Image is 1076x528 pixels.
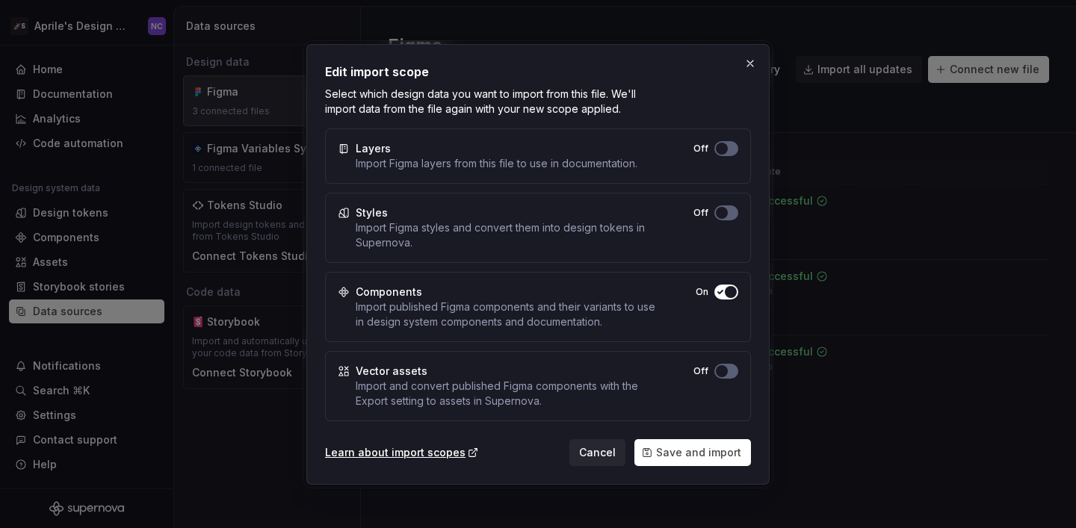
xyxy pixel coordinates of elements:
[693,207,708,219] label: Off
[693,365,708,377] label: Off
[356,299,657,329] div: Import published Figma components and their variants to use in design system components and docum...
[579,445,616,460] span: Cancel
[356,205,388,220] div: Styles
[693,143,708,155] label: Off
[325,445,479,460] a: Learn about import scopes
[356,220,655,250] div: Import Figma styles and convert them into design tokens in Supernova.
[356,285,422,299] div: Components
[356,141,391,156] div: Layers
[656,445,741,460] span: Save and import
[325,63,751,81] h2: Edit import scope
[356,379,655,409] div: Import and convert published Figma components with the Export setting to assets in Supernova.
[634,439,751,466] button: Save and import
[325,87,650,117] p: Select which design data you want to import from this file. We'll import data from the file again...
[356,364,427,379] div: Vector assets
[356,156,637,171] div: Import Figma layers from this file to use in documentation.
[569,439,625,466] button: Cancel
[696,286,708,298] label: On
